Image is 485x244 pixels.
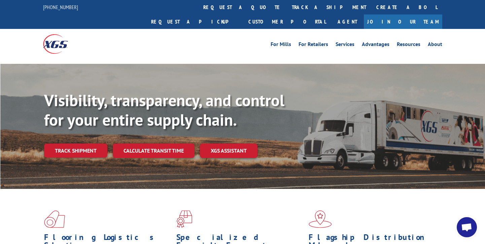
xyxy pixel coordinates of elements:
a: Join Our Team [364,14,442,29]
a: Services [336,42,354,49]
a: For Retailers [299,42,328,49]
a: Advantages [362,42,389,49]
a: For Mills [271,42,291,49]
a: Agent [331,14,364,29]
img: xgs-icon-total-supply-chain-intelligence-red [44,210,65,228]
b: Visibility, transparency, and control for your entire supply chain. [44,90,284,130]
img: xgs-icon-flagship-distribution-model-red [309,210,332,228]
a: Resources [397,42,420,49]
a: Track shipment [44,144,107,158]
a: Customer Portal [243,14,331,29]
a: Request a pickup [146,14,243,29]
img: xgs-icon-focused-on-flooring-red [176,210,192,228]
a: Calculate transit time [113,144,195,158]
a: XGS ASSISTANT [200,144,257,158]
a: About [428,42,442,49]
a: Open chat [457,217,477,237]
a: [PHONE_NUMBER] [43,4,78,10]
